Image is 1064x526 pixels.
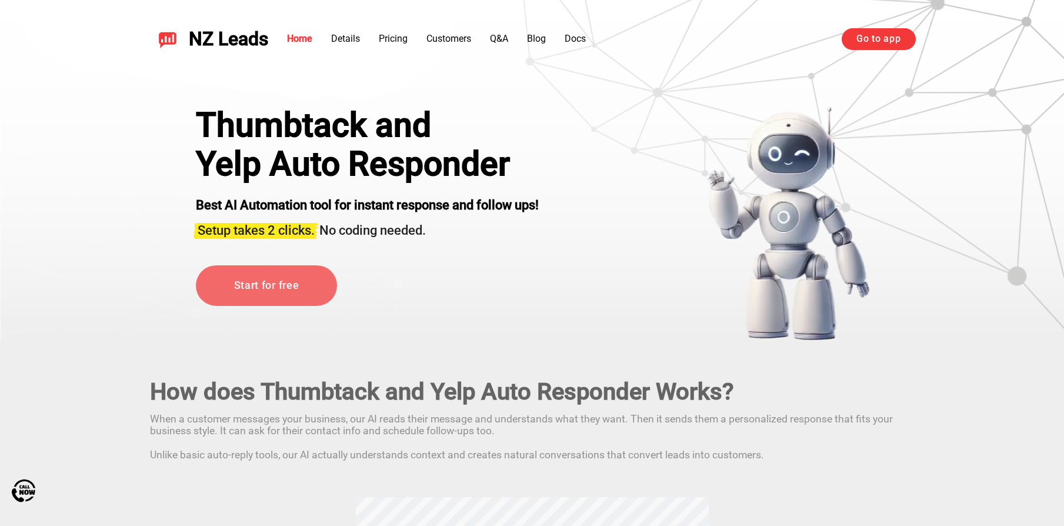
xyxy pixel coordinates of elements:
[150,408,915,461] p: When a customer messages your business, our AI reads their message and understands what they want...
[287,33,312,44] a: Home
[196,198,539,212] strong: Best AI Automation tool for instant response and follow ups!
[196,265,337,306] a: Start for free
[158,29,177,48] img: NZ Leads logo
[196,106,539,145] div: Thumbtack and
[196,145,539,184] h1: Yelp Auto Responder
[379,33,408,44] a: Pricing
[189,28,268,50] span: NZ Leads
[490,33,508,44] a: Q&A
[196,216,539,239] h3: No coding needed.
[150,378,915,405] h2: How does Thumbtack and Yelp Auto Responder Works?
[706,106,870,341] img: yelp bot
[527,33,546,44] a: Blog
[12,479,35,502] img: Call Now
[331,33,360,44] a: Details
[198,223,315,238] span: Setup takes 2 clicks.
[426,33,471,44] a: Customers
[842,28,915,49] a: Go to app
[565,33,586,44] a: Docs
